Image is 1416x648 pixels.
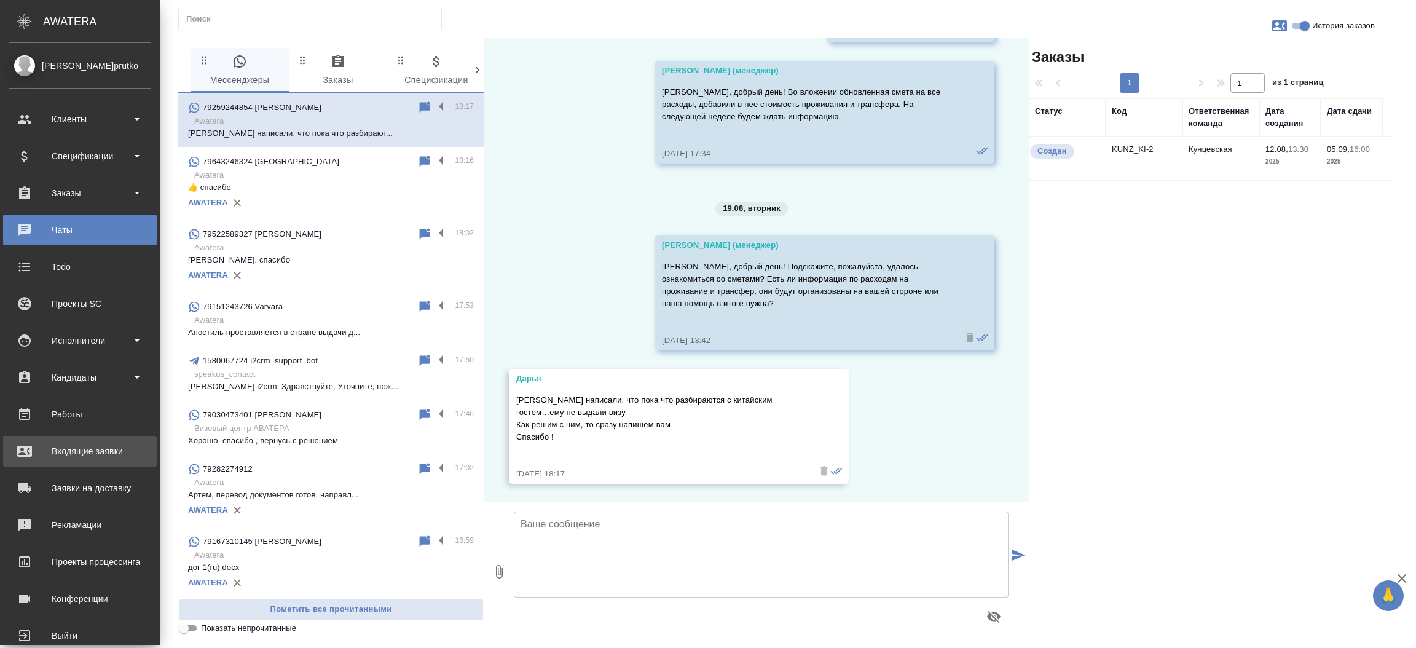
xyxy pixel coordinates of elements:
[9,590,151,608] div: Конференции
[9,59,151,73] div: [PERSON_NAME]prutko
[203,301,283,313] p: 79151243726 Varvara
[516,394,806,443] p: [PERSON_NAME] написали, что пока что разбираются с китайским гостем…ему не выдали визу Как решим ...
[3,510,157,540] a: Рекламации
[43,9,160,34] div: AWATERA
[185,603,477,617] span: Пометить все прочитанными
[1350,144,1370,154] p: 16:00
[455,100,474,113] p: 18:17
[178,219,484,292] div: 79522589327 [PERSON_NAME]18:02Awatera[PERSON_NAME], спасибоAWATERA
[178,599,484,620] button: Пометить все прочитанными
[1373,580,1404,611] button: 🙏
[1106,137,1182,180] td: KUNZ_KI-2
[188,578,228,587] a: AWATERA
[3,215,157,245] a: Чаты
[662,239,951,251] div: [PERSON_NAME] (менеджер)
[9,147,151,165] div: Спецификации
[203,228,321,240] p: 79522589327 [PERSON_NAME]
[9,258,151,276] div: Todo
[516,468,806,480] div: [DATE] 18:17
[9,405,151,424] div: Работы
[203,535,321,548] p: 79167310145 [PERSON_NAME]
[9,331,151,350] div: Исполнители
[3,288,157,319] a: Проекты SC
[9,110,151,128] div: Клиенты
[662,334,951,347] div: [DATE] 13:42
[188,489,474,501] p: Артем, перевод документов готов, направл...
[9,553,151,571] div: Проекты процессинга
[178,527,484,599] div: 79167310145 [PERSON_NAME]16:59Awateraдог 1(ru).docxAWATERA
[417,154,432,169] div: Пометить непрочитанным
[188,381,474,393] p: [PERSON_NAME] i2crm: Здравствуйте. Уточните, пож...
[188,254,474,266] p: [PERSON_NAME], спасибо
[1182,137,1259,180] td: Кунцевская
[455,462,474,474] p: 17:02
[662,261,951,310] p: [PERSON_NAME], добрый день! Подскажите, пожалуйста, удалось ознакомиться со сметами? Есть ли инфо...
[201,622,296,634] span: Показать непрочитанные
[228,574,246,592] button: Удалить привязку
[1265,105,1315,130] div: Дата создания
[1265,11,1294,41] button: Заявки
[9,626,151,645] div: Выйти
[203,463,253,475] p: 79282274912
[194,476,474,489] p: Awatera
[3,473,157,504] a: Заявки на доставку
[9,368,151,387] div: Кандидаты
[194,242,474,254] p: Awatera
[395,54,478,88] span: Спецификации
[417,408,432,422] div: Пометить непрочитанным
[3,399,157,430] a: Работы
[297,54,309,66] svg: Зажми и перетащи, чтобы поменять порядок вкладок
[662,148,951,160] div: [DATE] 17:34
[296,54,380,88] span: Заказы
[455,227,474,239] p: 18:02
[203,156,339,168] p: 79643246324 [GEOGRAPHIC_DATA]
[662,65,951,77] div: [PERSON_NAME] (менеджер)
[194,115,474,127] p: Awatera
[455,534,474,547] p: 16:59
[1327,105,1372,117] div: Дата сдачи
[417,354,432,368] div: Пометить непрочитанным
[188,181,474,194] p: 👍 спасибо
[3,583,157,614] a: Конференции
[188,326,474,339] p: Апостиль проставляется в стране выдачи д...
[3,251,157,282] a: Todo
[1035,105,1063,117] div: Статус
[199,54,210,66] svg: Зажми и перетащи, чтобы поменять порядок вкладок
[178,292,484,346] div: 79151243726 Varvara17:53AwateraАпостиль проставляется в стране выдачи д...
[203,101,321,114] p: 79259244854 [PERSON_NAME]
[1327,156,1376,168] p: 2025
[455,154,474,167] p: 18:16
[417,462,432,476] div: Пометить непрочитанным
[1378,583,1399,609] span: 🙏
[417,227,432,242] div: Пометить непрочитанным
[9,479,151,497] div: Заявки на доставку
[188,435,474,447] p: Хорошо, спасибо , вернусь с решением
[194,368,474,381] p: speakus_contact
[979,602,1009,631] button: Предпросмотр
[1112,105,1127,117] div: Код
[203,355,318,367] p: 1580067724 i2crm_support_bot
[1037,145,1067,157] p: Создан
[188,127,474,140] p: [PERSON_NAME] написали, что пока что разбирают...
[1029,143,1099,160] div: Выставляется автоматически при создании заказа
[178,400,484,454] div: 79030473401 [PERSON_NAME]17:46Визовый центр АВАТЕРАХорошо, спасибо , вернусь с решением
[3,436,157,467] a: Входящие заявки
[9,184,151,202] div: Заказы
[9,294,151,313] div: Проекты SC
[417,299,432,314] div: Пометить непрочитанным
[9,516,151,534] div: Рекламации
[178,346,484,400] div: 1580067724 i2crm_support_bot17:50speakus_contact[PERSON_NAME] i2crm: Здравствуйте. Уточните, пож...
[1029,47,1084,67] span: Заказы
[178,93,484,147] div: 79259244854 [PERSON_NAME]18:17Awatera[PERSON_NAME] написали, что пока что разбирают...
[1265,156,1315,168] p: 2025
[1265,144,1288,154] p: 12.08,
[198,54,281,88] span: Мессенджеры
[188,271,228,280] a: AWATERA
[228,266,246,285] button: Удалить привязку
[178,454,484,527] div: 7928227491217:02AwateraАртем, перевод документов готов, направл...AWATERA
[516,373,806,385] div: Дарья
[194,422,474,435] p: Визовый центр АВАТЕРА
[417,534,432,549] div: Пометить непрочитанным
[203,409,321,421] p: 79030473401 [PERSON_NAME]
[1312,20,1375,32] span: История заказов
